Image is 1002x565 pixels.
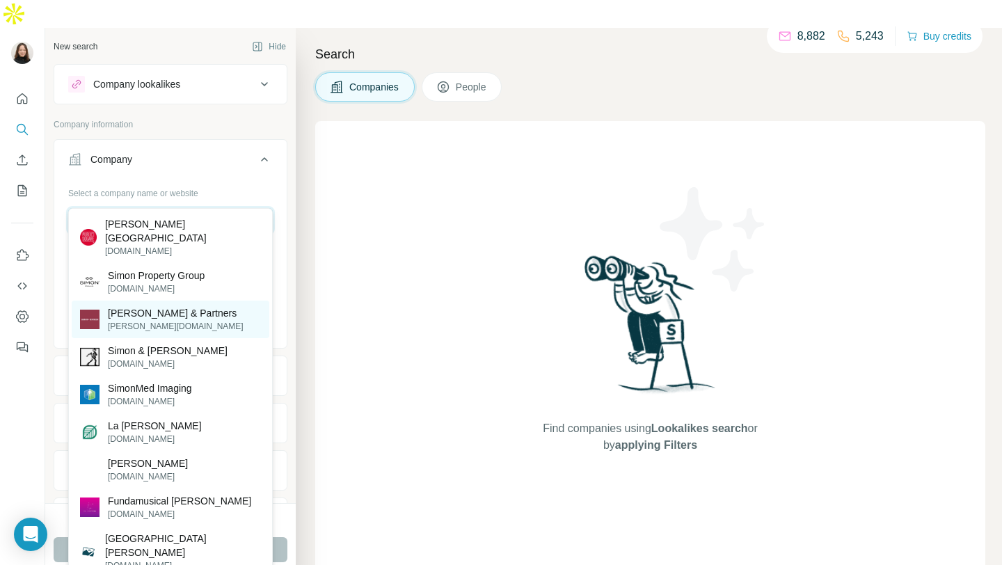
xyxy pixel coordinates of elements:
img: Surfe Illustration - Woman searching with binoculars [578,252,723,407]
img: Simon [80,466,100,472]
button: Quick start [11,86,33,111]
p: 8,882 [797,28,825,45]
span: People [456,80,488,94]
button: Employees (size) [54,501,287,534]
span: applying Filters [615,439,697,451]
button: Company [54,143,287,182]
img: La Maison Simons [80,422,100,442]
p: La [PERSON_NAME] [108,419,202,433]
div: Select a company name or website [68,182,273,200]
h4: Search [315,45,985,64]
p: [DOMAIN_NAME] [108,433,202,445]
p: 5,243 [856,28,884,45]
button: Use Surfe API [11,273,33,299]
img: Simon Fraser University [80,229,97,246]
div: New search [54,40,97,53]
button: My lists [11,178,33,203]
img: Fundamusical simon bolivar [80,498,100,517]
img: SimonMed Imaging [80,385,100,404]
div: Company lookalikes [93,77,180,91]
img: Surfe Illustration - Stars [651,177,776,302]
p: [DOMAIN_NAME] [108,358,228,370]
div: Open Intercom Messenger [14,518,47,551]
img: Universidad Simon Bolivar de Barranquilla [80,543,97,560]
div: Company [90,152,132,166]
button: Company lookalikes [54,67,287,101]
img: Simon & Schuster [80,347,100,367]
button: Annual revenue ($) [54,454,287,487]
span: Lookalikes search [651,422,748,434]
p: Simon & [PERSON_NAME] [108,344,228,358]
p: [DOMAIN_NAME] [105,245,261,257]
button: Enrich CSV [11,148,33,173]
img: Simon-Kucher & Partners [80,310,100,329]
button: Buy credits [907,26,971,46]
span: Find companies using or by [539,420,761,454]
p: [PERSON_NAME][GEOGRAPHIC_DATA] [105,217,261,245]
p: [PERSON_NAME][DOMAIN_NAME] [108,320,244,333]
p: [DOMAIN_NAME] [108,282,205,295]
p: [DOMAIN_NAME] [108,395,192,408]
span: Companies [349,80,400,94]
button: Industry [54,359,287,392]
p: [DOMAIN_NAME] [108,508,251,520]
p: Simon Property Group [108,269,205,282]
p: [DOMAIN_NAME] [108,470,188,483]
p: [GEOGRAPHIC_DATA][PERSON_NAME] [105,532,261,559]
img: Avatar [11,42,33,64]
p: [PERSON_NAME] [108,456,188,470]
button: Feedback [11,335,33,360]
p: Fundamusical [PERSON_NAME] [108,494,251,508]
button: Use Surfe on LinkedIn [11,243,33,268]
p: SimonMed Imaging [108,381,192,395]
button: Search [11,117,33,142]
p: [PERSON_NAME] & Partners [108,306,244,320]
button: Hide [242,36,296,57]
button: Dashboard [11,304,33,329]
p: Company information [54,118,287,131]
button: HQ location [54,406,287,440]
img: Simon Property Group [80,277,100,287]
